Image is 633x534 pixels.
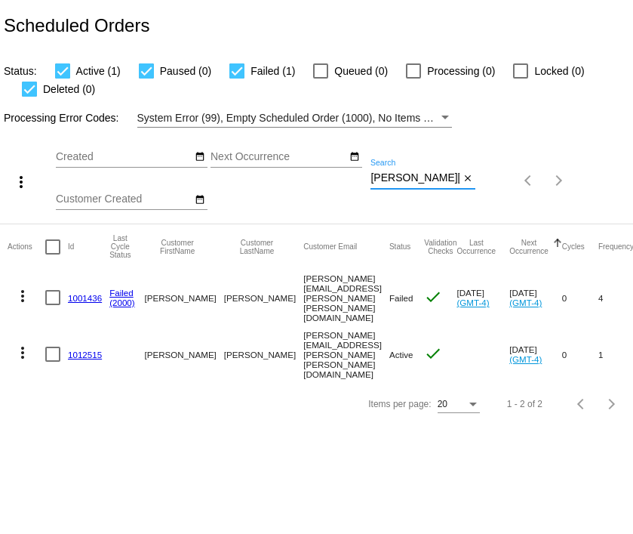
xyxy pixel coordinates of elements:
[370,172,459,184] input: Search
[509,354,542,364] a: (GMT-4)
[562,270,598,326] mat-cell: 0
[109,288,134,298] a: Failed
[210,151,346,163] input: Next Occurrence
[459,171,475,187] button: Clear
[334,62,388,80] span: Queued (0)
[224,270,303,326] mat-cell: [PERSON_NAME]
[137,109,452,128] mat-select: Filter by Processing Error Codes
[349,151,360,163] mat-icon: date_range
[160,62,211,80] span: Paused (0)
[250,62,295,80] span: Failed (1)
[389,242,410,252] button: Change sorting for Status
[456,270,509,326] mat-cell: [DATE]
[68,293,102,303] a: 1001436
[509,326,562,383] mat-cell: [DATE]
[438,400,480,410] mat-select: Items per page:
[303,242,357,252] button: Change sorting for CustomerEmail
[509,239,548,255] button: Change sorting for NextOccurrenceUtc
[195,151,205,163] mat-icon: date_range
[68,242,74,252] button: Change sorting for Id
[109,234,131,259] button: Change sorting for LastProcessingCycleId
[224,326,303,383] mat-cell: [PERSON_NAME]
[56,193,192,205] input: Customer Created
[303,270,389,326] mat-cell: [PERSON_NAME][EMAIL_ADDRESS][PERSON_NAME][PERSON_NAME][DOMAIN_NAME]
[534,62,584,80] span: Locked (0)
[438,399,447,409] span: 20
[76,62,121,80] span: Active (1)
[456,298,489,307] a: (GMT-4)
[12,173,30,191] mat-icon: more_vert
[507,399,542,409] div: 1 - 2 of 2
[8,224,45,270] mat-header-cell: Actions
[109,298,135,307] a: (2000)
[4,15,149,36] h2: Scheduled Orders
[427,62,495,80] span: Processing (0)
[562,242,585,252] button: Change sorting for Cycles
[424,224,456,270] mat-header-cell: Validation Checks
[389,350,413,360] span: Active
[56,151,192,163] input: Created
[424,288,442,306] mat-icon: check
[514,165,544,196] button: Previous page
[195,194,205,206] mat-icon: date_range
[224,239,290,255] button: Change sorting for CustomerLastName
[567,389,597,419] button: Previous page
[509,298,542,307] a: (GMT-4)
[4,65,37,77] span: Status:
[462,173,473,185] mat-icon: close
[389,293,413,303] span: Failed
[562,326,598,383] mat-cell: 0
[509,270,562,326] mat-cell: [DATE]
[544,165,574,196] button: Next page
[4,112,119,124] span: Processing Error Codes:
[14,344,32,362] mat-icon: more_vert
[456,239,496,255] button: Change sorting for LastOccurrenceUtc
[424,344,442,363] mat-icon: check
[144,239,210,255] button: Change sorting for CustomerFirstName
[144,326,223,383] mat-cell: [PERSON_NAME]
[14,287,32,305] mat-icon: more_vert
[597,389,627,419] button: Next page
[368,399,431,409] div: Items per page:
[144,270,223,326] mat-cell: [PERSON_NAME]
[43,80,95,98] span: Deleted (0)
[68,350,102,360] a: 1012515
[303,326,389,383] mat-cell: [PERSON_NAME][EMAIL_ADDRESS][PERSON_NAME][PERSON_NAME][DOMAIN_NAME]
